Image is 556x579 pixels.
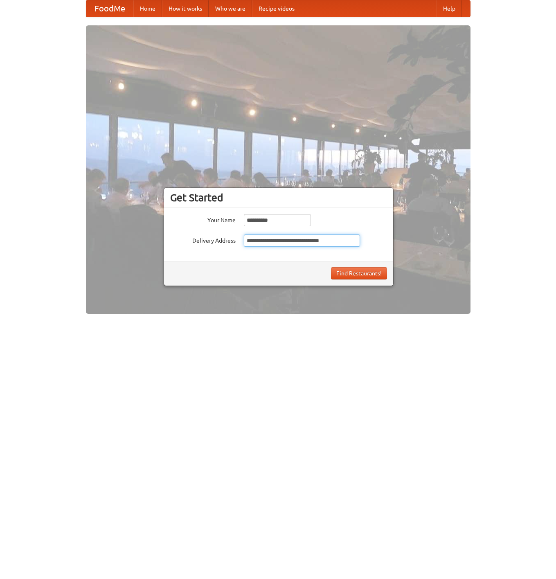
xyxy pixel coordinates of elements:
button: Find Restaurants! [331,267,387,279]
label: Delivery Address [170,234,236,245]
h3: Get Started [170,191,387,204]
label: Your Name [170,214,236,224]
a: Help [437,0,462,17]
a: Home [133,0,162,17]
a: Recipe videos [252,0,301,17]
a: How it works [162,0,209,17]
a: FoodMe [86,0,133,17]
a: Who we are [209,0,252,17]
